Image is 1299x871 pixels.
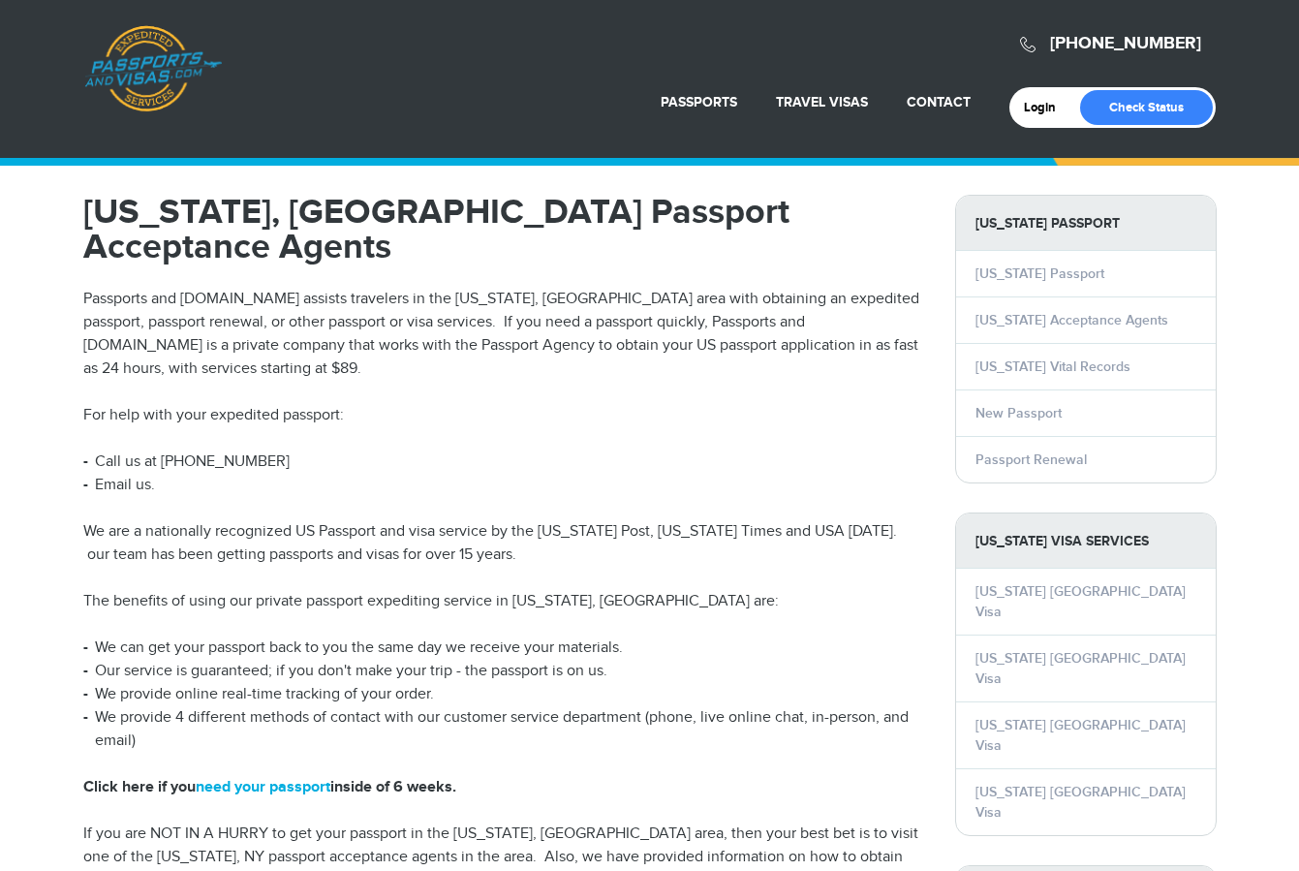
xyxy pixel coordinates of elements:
a: [US_STATE] Vital Records [975,358,1130,375]
a: Passports [661,94,737,110]
a: need your passport [196,778,330,796]
a: Login [1024,100,1069,115]
a: Passport Renewal [975,451,1087,468]
a: Passports & [DOMAIN_NAME] [84,25,222,112]
a: [US_STATE] [GEOGRAPHIC_DATA] Visa [975,784,1186,821]
p: For help with your expedited passport: [83,404,926,427]
p: We are a nationally recognized US Passport and visa service by the [US_STATE] Post, [US_STATE] Ti... [83,520,926,567]
a: New Passport [975,405,1062,421]
p: Passports and [DOMAIN_NAME] assists travelers in the [US_STATE], [GEOGRAPHIC_DATA] area with obta... [83,288,926,381]
a: Travel Visas [776,94,868,110]
li: We can get your passport back to you the same day we receive your materials. [83,637,926,660]
strong: Click here if you inside of 6 weeks. [83,778,456,796]
a: [US_STATE] Acceptance Agents [975,312,1168,328]
a: [PHONE_NUMBER] [1050,33,1201,54]
a: [US_STATE] [GEOGRAPHIC_DATA] Visa [975,583,1186,620]
li: Our service is guaranteed; if you don't make your trip - the passport is on us. [83,660,926,683]
a: [US_STATE] [GEOGRAPHIC_DATA] Visa [975,717,1186,754]
strong: [US_STATE] Passport [956,196,1216,251]
h1: [US_STATE], [GEOGRAPHIC_DATA] Passport Acceptance Agents [83,195,926,264]
li: We provide online real-time tracking of your order. [83,683,926,706]
a: Check Status [1080,90,1213,125]
li: Call us at [PHONE_NUMBER] [83,451,926,474]
li: We provide 4 different methods of contact with our customer service department (phone, live onlin... [83,706,926,753]
a: [US_STATE] Passport [975,265,1104,282]
strong: [US_STATE] Visa Services [956,513,1216,569]
li: Email us. [83,474,926,497]
p: The benefits of using our private passport expediting service in [US_STATE], [GEOGRAPHIC_DATA] are: [83,590,926,613]
a: [US_STATE] [GEOGRAPHIC_DATA] Visa [975,650,1186,687]
a: Contact [907,94,971,110]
